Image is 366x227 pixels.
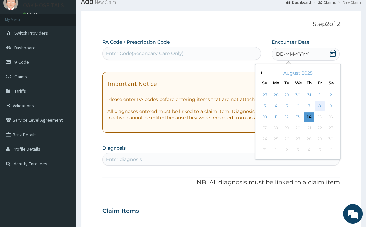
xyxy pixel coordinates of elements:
[260,90,270,100] div: Choose Sunday, July 27th, 2025
[262,80,268,86] div: Su
[315,123,325,133] div: Not available Friday, August 22nd, 2025
[108,3,124,19] div: Minimize live chat window
[3,154,126,178] textarea: Type your message and hit 'Enter'
[14,74,27,80] span: Claims
[260,101,270,111] div: Choose Sunday, August 3rd, 2025
[38,70,91,137] span: We're online!
[107,80,157,87] h1: Important Notice
[304,112,314,122] div: Choose Thursday, August 14th, 2025
[107,96,335,103] p: Please enter PA codes before entering items that are not attached to a PA code
[23,12,39,16] a: Online
[259,90,336,156] div: month 2025-08
[317,80,323,86] div: Fr
[282,101,292,111] div: Choose Tuesday, August 5th, 2025
[271,112,281,122] div: Choose Monday, August 11th, 2025
[259,71,262,74] button: Previous Month
[260,112,270,122] div: Choose Sunday, August 10th, 2025
[284,80,290,86] div: Tu
[102,208,139,215] h3: Claim Items
[304,123,314,133] div: Not available Thursday, August 21st, 2025
[272,39,310,45] label: Encounter Date
[14,30,48,36] span: Switch Providers
[260,123,270,133] div: Not available Sunday, August 17th, 2025
[276,51,309,57] span: DD-MM-YYYY
[304,101,314,111] div: Choose Thursday, August 7th, 2025
[271,101,281,111] div: Choose Monday, August 4th, 2025
[34,37,111,46] div: Chat with us now
[306,80,312,86] div: Th
[315,90,325,100] div: Choose Friday, August 1st, 2025
[328,80,334,86] div: Sa
[293,145,303,155] div: Not available Wednesday, September 3rd, 2025
[282,123,292,133] div: Not available Tuesday, August 19th, 2025
[304,145,314,155] div: Not available Thursday, September 4th, 2025
[271,134,281,144] div: Not available Monday, August 25th, 2025
[14,45,36,50] span: Dashboard
[326,112,336,122] div: Not available Saturday, August 16th, 2025
[107,108,335,121] p: All diagnoses entered must be linked to a claim item. Diagnosis & Claim Items that are visible bu...
[282,112,292,122] div: Choose Tuesday, August 12th, 2025
[293,90,303,100] div: Choose Wednesday, July 30th, 2025
[106,50,183,57] div: Enter Code(Secondary Care Only)
[271,123,281,133] div: Not available Monday, August 18th, 2025
[293,101,303,111] div: Choose Wednesday, August 6th, 2025
[106,156,142,163] div: Enter diagnosis
[282,134,292,144] div: Not available Tuesday, August 26th, 2025
[295,80,301,86] div: We
[315,145,325,155] div: Not available Friday, September 5th, 2025
[326,101,336,111] div: Choose Saturday, August 9th, 2025
[326,90,336,100] div: Choose Saturday, August 2nd, 2025
[260,134,270,144] div: Not available Sunday, August 24th, 2025
[12,33,27,49] img: d_794563401_company_1708531726252_794563401
[102,39,170,45] label: PA Code / Prescription Code
[326,134,336,144] div: Not available Saturday, August 30th, 2025
[102,178,340,187] p: NB: All diagnosis must be linked to a claim item
[282,90,292,100] div: Choose Tuesday, July 29th, 2025
[293,134,303,144] div: Not available Wednesday, August 27th, 2025
[293,123,303,133] div: Not available Wednesday, August 20th, 2025
[326,145,336,155] div: Not available Saturday, September 6th, 2025
[326,123,336,133] div: Not available Saturday, August 23rd, 2025
[271,145,281,155] div: Not available Monday, September 1st, 2025
[304,134,314,144] div: Not available Thursday, August 28th, 2025
[14,88,26,94] span: Tariffs
[102,145,126,151] label: Diagnosis
[273,80,279,86] div: Mo
[258,70,338,76] div: August 2025
[315,134,325,144] div: Not available Friday, August 29th, 2025
[304,90,314,100] div: Choose Thursday, July 31st, 2025
[282,145,292,155] div: Not available Tuesday, September 2nd, 2025
[315,112,325,122] div: Not available Friday, August 15th, 2025
[102,21,340,28] p: Step 2 of 2
[315,101,325,111] div: Choose Friday, August 8th, 2025
[260,145,270,155] div: Not available Sunday, August 31st, 2025
[293,112,303,122] div: Choose Wednesday, August 13th, 2025
[23,2,64,8] p: OAK HOSPITALS
[271,90,281,100] div: Choose Monday, July 28th, 2025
